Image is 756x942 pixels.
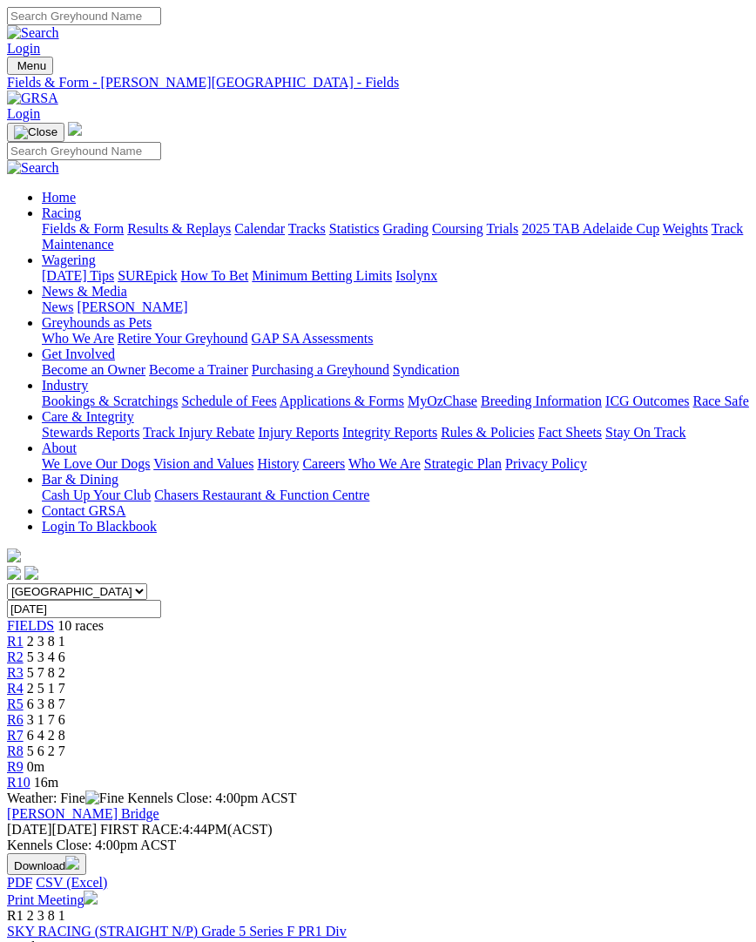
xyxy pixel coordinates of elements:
a: Bar & Dining [42,472,118,487]
a: Trials [486,221,518,236]
div: Greyhounds as Pets [42,331,749,347]
a: R2 [7,649,24,664]
a: Integrity Reports [342,425,437,440]
img: GRSA [7,91,58,106]
a: Fields & Form [42,221,124,236]
a: Care & Integrity [42,409,134,424]
a: Login To Blackbook [42,519,157,534]
div: Racing [42,221,749,252]
a: [PERSON_NAME] Bridge [7,806,159,821]
a: News & Media [42,284,127,299]
a: Become an Owner [42,362,145,377]
img: logo-grsa-white.png [7,548,21,562]
span: 4:44PM(ACST) [100,822,273,837]
div: Wagering [42,268,749,284]
a: Calendar [234,221,285,236]
a: Syndication [393,362,459,377]
span: 0m [27,759,44,774]
a: Results & Replays [127,221,231,236]
a: Tracks [288,221,326,236]
a: Industry [42,378,88,393]
span: 6 4 2 8 [27,728,65,743]
a: PDF [7,875,32,890]
a: MyOzChase [408,394,477,408]
a: Track Maintenance [42,221,743,252]
img: download.svg [65,856,79,870]
button: Toggle navigation [7,57,53,75]
img: Search [7,25,59,41]
a: CSV (Excel) [36,875,107,890]
a: History [257,456,299,471]
a: Breeding Information [481,394,602,408]
span: Kennels Close: 4:00pm ACST [127,791,296,805]
a: [DATE] Tips [42,268,114,283]
div: Kennels Close: 4:00pm ACST [7,838,749,853]
a: Contact GRSA [42,503,125,518]
a: Login [7,41,40,56]
a: Stewards Reports [42,425,139,440]
img: printer.svg [84,891,98,905]
span: 3 1 7 6 [27,712,65,727]
a: Privacy Policy [505,456,587,471]
a: We Love Our Dogs [42,456,150,471]
a: SUREpick [118,268,177,283]
span: R1 [7,908,24,923]
a: Race Safe [692,394,748,408]
a: About [42,441,77,455]
a: R10 [7,775,30,790]
a: Careers [302,456,345,471]
img: logo-grsa-white.png [68,122,82,136]
a: Statistics [329,221,380,236]
a: Wagering [42,252,96,267]
a: R3 [7,665,24,680]
input: Search [7,142,161,160]
a: Weights [663,221,708,236]
span: 2 3 8 1 [27,908,65,923]
a: R8 [7,744,24,758]
a: Fields & Form - [PERSON_NAME][GEOGRAPHIC_DATA] - Fields [7,75,749,91]
a: Bookings & Scratchings [42,394,178,408]
span: 10 races [57,618,104,633]
a: Track Injury Rebate [143,425,254,440]
a: R7 [7,728,24,743]
a: Chasers Restaurant & Function Centre [154,488,369,502]
a: Rules & Policies [441,425,535,440]
span: R9 [7,759,24,774]
div: Industry [42,394,749,409]
input: Search [7,7,161,25]
a: R1 [7,634,24,649]
a: R5 [7,696,24,711]
a: Racing [42,205,81,220]
a: Vision and Values [153,456,253,471]
a: Greyhounds as Pets [42,315,152,330]
span: Weather: Fine [7,791,127,805]
a: How To Bet [181,268,249,283]
span: [DATE] [7,822,97,837]
span: Menu [17,59,46,72]
a: R4 [7,681,24,696]
span: FIELDS [7,618,54,633]
a: R6 [7,712,24,727]
span: FIRST RACE: [100,822,182,837]
a: Purchasing a Greyhound [252,362,389,377]
a: Minimum Betting Limits [252,268,392,283]
img: Close [14,125,57,139]
a: Home [42,190,76,205]
span: 5 7 8 2 [27,665,65,680]
div: Care & Integrity [42,425,749,441]
div: Bar & Dining [42,488,749,503]
a: Get Involved [42,347,115,361]
a: Grading [383,221,429,236]
a: Coursing [432,221,483,236]
span: 2 3 8 1 [27,634,65,649]
span: 2 5 1 7 [27,681,65,696]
